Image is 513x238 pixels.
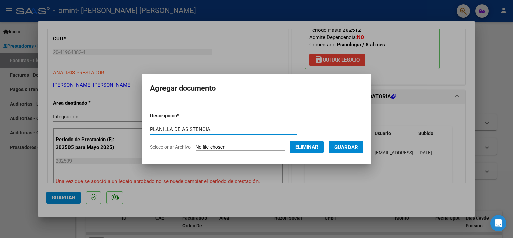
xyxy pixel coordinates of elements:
span: Guardar [334,144,358,150]
span: Eliminar [295,144,318,150]
button: Guardar [329,141,363,153]
button: Eliminar [290,141,324,153]
h2: Agregar documento [150,82,363,95]
p: Descripcion [150,112,214,120]
span: Seleccionar Archivo [150,144,191,150]
div: Open Intercom Messenger [490,215,506,231]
